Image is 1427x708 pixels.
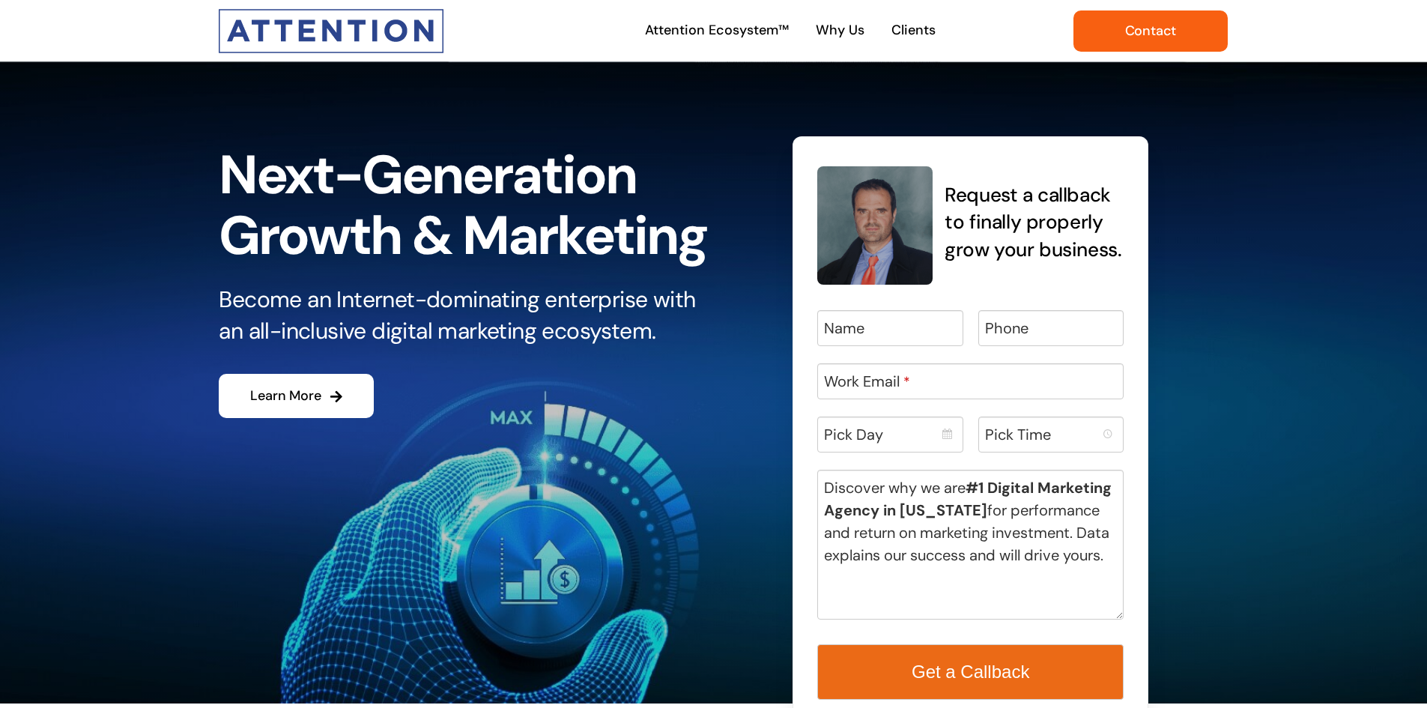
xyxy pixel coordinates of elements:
[645,19,789,41] span: Attention Ecosystem™
[250,388,321,404] span: Learn More
[985,317,1028,339] label: Phone
[824,476,1124,566] label: Discover why we are for performance and return on marketing investment. Data explains our success...
[811,15,869,47] a: Why Us
[640,15,793,47] a: Attention Ecosystem™
[816,19,864,41] span: Why Us
[887,15,940,47] a: Clients
[219,145,713,266] h1: Next-Generation Growth & Marketing
[824,317,864,339] label: Name
[945,181,1124,263] h4: Request a callback to finally properly grow your business.
[912,662,1029,682] span: Get a Callback
[219,284,713,347] p: Become an Internet-dominating enterprise with an all-inclusive digital marketing ecosystem.
[985,423,1051,446] label: Pick Time
[824,423,883,446] label: Pick Day
[1125,23,1177,39] span: Contact
[824,370,910,393] label: Work Email
[1073,10,1228,52] a: Contact
[508,4,1073,58] nav: Main Menu Desktop
[219,374,374,418] a: Learn More
[817,166,933,285] img: cuk_154x158-C
[219,7,443,26] a: Attention-Only-Logo-300wide
[891,19,936,41] span: Clients
[219,9,443,53] img: Attention Interactive Logo
[824,478,1112,520] b: #1 Digital Marketing Agency in [US_STATE]
[817,644,1124,700] button: Get a Callback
